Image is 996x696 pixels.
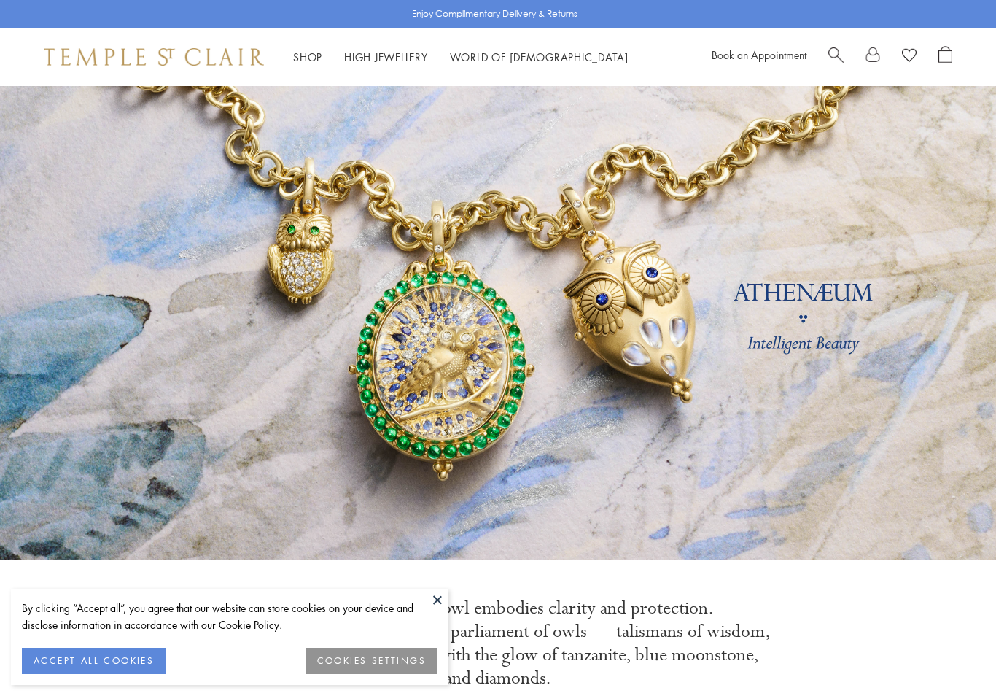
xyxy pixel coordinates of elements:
button: ACCEPT ALL COOKIES [22,648,166,674]
a: ShopShop [293,50,322,64]
a: Open Shopping Bag [938,46,952,68]
button: COOKIES SETTINGS [306,648,437,674]
img: Temple St. Clair [44,48,264,66]
div: By clicking “Accept all”, you agree that our website can store cookies on your device and disclos... [22,600,437,633]
a: View Wishlist [902,46,917,68]
a: World of [DEMOGRAPHIC_DATA]World of [DEMOGRAPHIC_DATA] [450,50,629,64]
a: High JewelleryHigh Jewellery [344,50,428,64]
a: Book an Appointment [712,47,806,62]
p: Sacred to Athena, the owl embodies clarity and protection. [PERSON_NAME] presents a parliament of... [225,597,771,690]
p: Enjoy Complimentary Delivery & Returns [412,7,577,21]
a: Search [828,46,844,68]
nav: Main navigation [293,48,629,66]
